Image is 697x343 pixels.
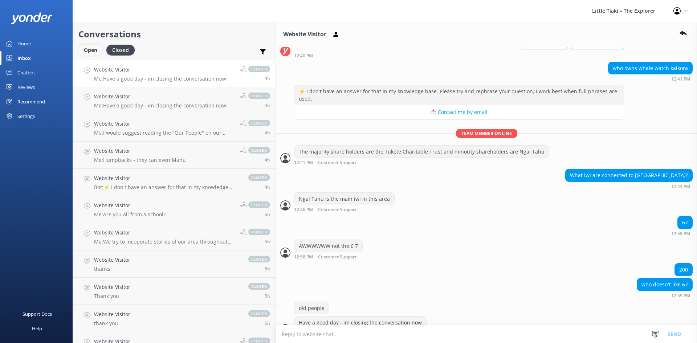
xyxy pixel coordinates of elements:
span: Customer Support [318,160,356,165]
div: 200 [675,264,692,276]
span: Oct 08 2025 12:54pm (UTC +13:00) Pacific/Auckland [265,184,270,190]
span: Customer Support [318,208,356,212]
div: Home [17,36,31,51]
a: Website VisitorMe:Have a good day - im closing the conversation nowclosed4h [73,87,276,114]
div: AWWWWWW not the 6 7 [294,240,362,252]
p: Me: I would suggest reading the "Our People" on our website which will help with the answer to th... [94,130,235,136]
div: Oct 08 2025 12:41pm (UTC +13:00) Pacific/Auckland [608,76,693,81]
div: Open [78,45,103,56]
strong: 12:41 PM [294,160,313,165]
span: closed [248,310,270,317]
div: Chatbot [17,65,35,80]
div: Recommend [17,94,45,109]
a: Website VisitorMe:We try to incoporate stories of our area throughout the tourclosed5h [73,223,276,250]
span: Oct 08 2025 12:47pm (UTC +13:00) Pacific/Auckland [265,266,270,272]
a: Closed [106,46,138,54]
span: Oct 08 2025 12:59pm (UTC +13:00) Pacific/Auckland [265,130,270,136]
p: thanks [94,266,130,272]
div: Oct 08 2025 12:58pm (UTC +13:00) Pacific/Auckland [294,254,380,260]
p: Me: Have a good day - im closing the conversation now [94,75,226,82]
a: Website VisitorMe:Are you all from a school?closed5h [73,196,276,223]
div: The majority share holders are the Tukete Charitable Trust and minority shareholders are Ngai Tahu [294,146,549,158]
h4: Website Visitor [94,283,130,291]
p: Thank you [94,293,130,299]
p: Me: Have a good day - im closing the conversation now [94,102,226,109]
div: Oct 08 2025 12:58pm (UTC +13:00) Pacific/Auckland [671,231,693,236]
strong: 12:41 PM [671,77,690,81]
p: Me: We try to incoporate stories of our area throughout the tour [94,238,235,245]
div: who owns whale watch kaikora [608,62,692,74]
span: closed [248,66,270,72]
a: Website VisitorThank youclosed5h [73,278,276,305]
h4: Website Visitor [94,310,130,318]
img: yonder-white-logo.png [11,12,53,24]
p: Me: Are you all from a school? [94,211,166,218]
p: Bot: ⚡ I don't have an answer for that in my knowledge base. Please try and rephrase your questio... [94,184,241,191]
h2: Conversations [78,27,270,41]
h4: Website Visitor [94,174,241,182]
a: Website VisitorMe:Have a good day - im closing the conversation nowclosed4h [73,60,276,87]
span: closed [248,147,270,154]
h4: Website Visitor [94,229,235,237]
div: Oct 08 2025 12:41pm (UTC +13:00) Pacific/Auckland [294,160,549,165]
a: Website VisitorBot:⚡ I don't have an answer for that in my knowledge base. Please try and rephras... [73,169,276,196]
span: closed [248,120,270,126]
span: Oct 08 2025 12:44pm (UTC +13:00) Pacific/Auckland [265,320,270,326]
span: closed [248,256,270,262]
div: Inbox [17,51,31,65]
div: Oct 08 2025 12:59pm (UTC +13:00) Pacific/Auckland [637,293,693,298]
h4: Website Visitor [94,256,130,264]
div: Have a good day - im closing the conversation now [294,317,426,329]
strong: 12:46 PM [294,208,313,212]
div: Help [32,321,42,336]
a: Open [78,46,106,54]
h4: Website Visitor [94,147,186,155]
div: ⚡ I don't have an answer for that in my knowledge base. Please try and rephrase your question, I ... [294,85,624,105]
div: Support Docs [23,307,52,321]
span: Oct 08 2025 01:01pm (UTC +13:00) Pacific/Auckland [265,75,270,81]
span: closed [248,201,270,208]
div: Closed [106,45,135,56]
button: 📩 Contact me by email [294,105,624,119]
div: Oct 08 2025 12:46pm (UTC +13:00) Pacific/Auckland [294,207,395,212]
div: Ngai Tahu is the main iwi in this area [294,193,394,205]
span: Oct 08 2025 12:56pm (UTC +13:00) Pacific/Auckland [265,157,270,163]
span: closed [248,93,270,99]
div: Oct 08 2025 12:40pm (UTC +13:00) Pacific/Auckland [294,53,624,58]
strong: 12:58 PM [671,232,690,236]
p: thank you [94,320,130,327]
div: 67 [678,216,692,229]
span: closed [248,174,270,181]
span: Team member online [456,129,517,138]
span: closed [248,283,270,290]
div: Settings [17,109,35,123]
h4: Website Visitor [94,201,166,209]
div: who doesn't like 67 [637,278,692,291]
a: Website VisitorMe:I would suggest reading the "Our People" on our website which will help with th... [73,114,276,142]
span: Oct 08 2025 12:46pm (UTC +13:00) Pacific/Auckland [265,293,270,299]
h3: Website Visitor [283,30,326,39]
span: Oct 08 2025 01:01pm (UTC +13:00) Pacific/Auckland [265,102,270,109]
h4: Website Visitor [94,66,226,74]
a: Website VisitorMe:Humpbacks - they can even Manuclosed4h [73,142,276,169]
div: old people [294,302,329,314]
p: Me: Humpbacks - they can even Manu [94,157,186,163]
div: Oct 08 2025 12:44pm (UTC +13:00) Pacific/Auckland [565,184,693,189]
a: Website Visitorthanksclosed5h [73,250,276,278]
div: Reviews [17,80,35,94]
strong: 12:40 PM [294,54,313,58]
span: closed [248,229,270,235]
div: What iwi are connected to [GEOGRAPHIC_DATA]? [566,169,692,181]
strong: 12:58 PM [294,255,313,260]
h4: Website Visitor [94,120,235,128]
a: Website Visitorthank youclosed5h [73,305,276,332]
span: Customer Support [318,255,356,260]
span: Oct 08 2025 12:47pm (UTC +13:00) Pacific/Auckland [265,238,270,245]
strong: 12:59 PM [671,294,690,298]
span: Oct 08 2025 12:48pm (UTC +13:00) Pacific/Auckland [265,211,270,217]
strong: 12:44 PM [671,184,690,189]
h4: Website Visitor [94,93,226,101]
